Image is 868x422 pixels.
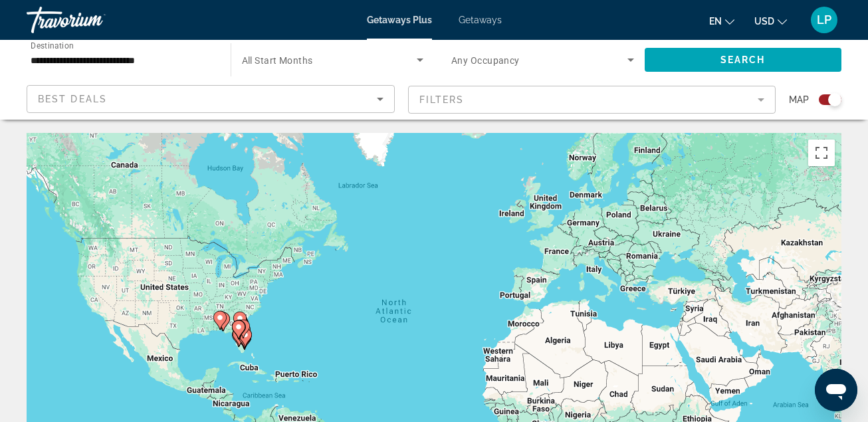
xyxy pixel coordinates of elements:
a: Getaways [459,15,502,25]
a: Getaways Plus [367,15,432,25]
span: All Start Months [242,55,313,66]
span: Best Deals [38,94,107,104]
span: Search [720,54,766,65]
button: Search [645,48,842,72]
span: Map [789,90,809,109]
button: Filter [408,85,776,114]
a: Travorium [27,3,160,37]
button: Change language [709,11,734,31]
button: Change currency [754,11,787,31]
span: LP [817,13,831,27]
button: User Menu [807,6,841,34]
iframe: Button to launch messaging window [815,369,857,411]
span: USD [754,16,774,27]
span: Destination [31,41,74,50]
span: en [709,16,722,27]
mat-select: Sort by [38,91,383,107]
button: Toggle fullscreen view [808,140,835,166]
span: Any Occupancy [451,55,520,66]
